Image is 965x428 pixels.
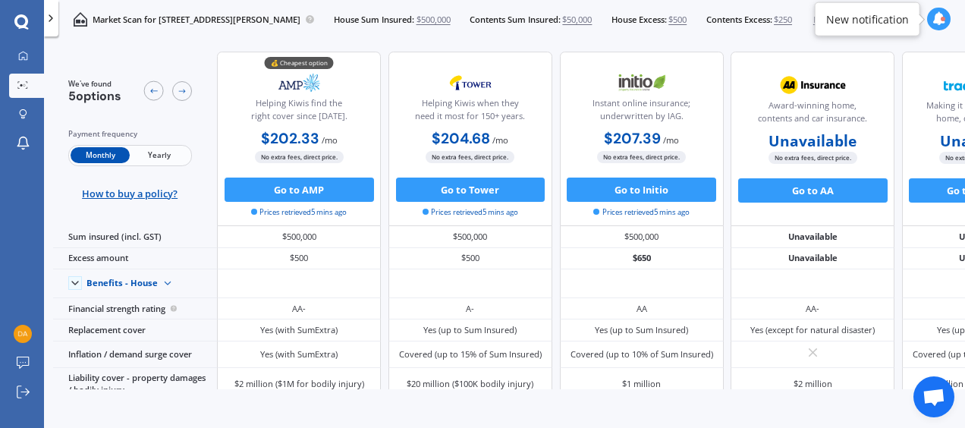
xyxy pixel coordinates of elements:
[217,248,381,269] div: $500
[470,14,561,26] span: Contents Sum Insured:
[668,14,687,26] span: $500
[597,151,686,162] span: No extra fees, direct price.
[430,68,511,98] img: Tower.webp
[731,226,894,247] div: Unavailable
[593,207,689,218] span: Prices retrieved 5 mins ago
[322,134,338,146] span: / mo
[261,129,319,148] b: $202.33
[71,147,130,163] span: Monthly
[416,14,451,26] span: $500,000
[567,178,716,202] button: Go to Initio
[913,376,954,417] div: Open chat
[396,178,545,202] button: Go to Tower
[53,341,217,368] div: Inflation / demand surge cover
[750,324,875,336] div: Yes (except for natural disaster)
[741,99,884,130] div: Award-winning home, contents and car insurance.
[738,178,888,203] button: Go to AA
[813,14,853,26] span: More info
[93,14,300,26] p: Market Scan for [STREET_ADDRESS][PERSON_NAME]
[769,135,857,147] b: Unavailable
[604,129,661,148] b: $207.39
[407,378,533,390] div: $20 million ($100K bodily injury)
[595,324,688,336] div: Yes (up to Sum Insured)
[794,378,832,390] div: $2 million
[53,226,217,247] div: Sum insured (incl. GST)
[423,207,518,218] span: Prices retrieved 5 mins ago
[423,324,517,336] div: Yes (up to Sum Insured)
[53,319,217,341] div: Replacement cover
[68,128,192,140] div: Payment frequency
[806,303,819,315] div: AA-
[14,325,32,343] img: 1d2495805d1640ed50cc1dcb2ffb8f7a
[73,12,87,27] img: home-and-contents.b802091223b8502ef2dd.svg
[234,378,364,390] div: $2 million ($1M for bodily injury)
[68,79,121,90] span: We've found
[225,178,374,202] button: Go to AMP
[466,303,474,315] div: A-
[774,14,792,26] span: $250
[826,11,909,27] div: New notification
[663,134,679,146] span: / mo
[259,68,340,98] img: AMP.webp
[769,152,857,163] span: No extra fees, direct price.
[260,324,338,336] div: Yes (with SumExtra)
[130,147,189,163] span: Yearly
[217,226,381,247] div: $500,000
[562,14,592,26] span: $50,000
[637,303,647,315] div: AA
[492,134,508,146] span: / mo
[772,70,853,100] img: AA.webp
[53,368,217,401] div: Liability cover - property damages / bodily injury
[53,248,217,269] div: Excess amount
[260,348,338,360] div: Yes (with SumExtra)
[731,248,894,269] div: Unavailable
[334,14,414,26] span: House Sum Insured:
[560,248,724,269] div: $650
[388,248,552,269] div: $500
[399,97,542,127] div: Helping Kiwis when they need it most for 150+ years.
[388,226,552,247] div: $500,000
[399,348,542,360] div: Covered (up to 15% of Sum Insured)
[611,14,667,26] span: House Excess:
[228,97,370,127] div: Helping Kiwis find the right cover since [DATE].
[560,226,724,247] div: $500,000
[602,68,682,98] img: Initio.webp
[158,274,178,294] img: Benefit content down
[622,378,661,390] div: $1 million
[86,278,158,288] div: Benefits - House
[82,187,178,200] span: How to buy a policy?
[571,348,713,360] div: Covered (up to 10% of Sum Insured)
[255,151,344,162] span: No extra fees, direct price.
[426,151,514,162] span: No extra fees, direct price.
[53,298,217,319] div: Financial strength rating
[292,303,306,315] div: AA-
[251,207,347,218] span: Prices retrieved 5 mins ago
[706,14,772,26] span: Contents Excess:
[570,97,712,127] div: Instant online insurance; underwritten by IAG.
[68,88,121,104] span: 5 options
[265,57,334,69] div: 💰 Cheapest option
[432,129,490,148] b: $204.68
